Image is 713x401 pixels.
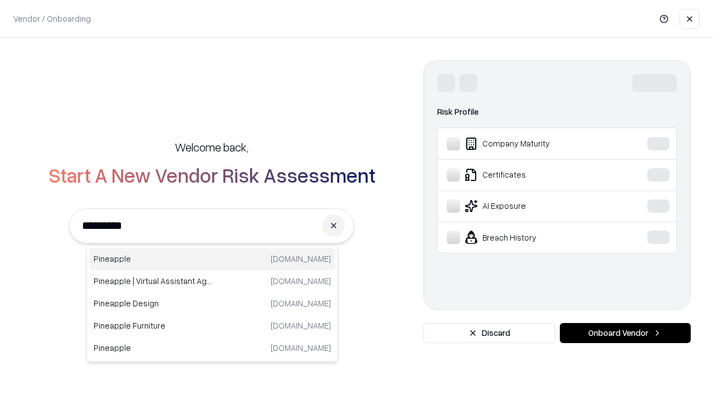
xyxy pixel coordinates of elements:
[437,105,677,119] div: Risk Profile
[13,13,91,25] p: Vendor / Onboarding
[447,199,613,213] div: AI Exposure
[423,323,555,343] button: Discard
[447,137,613,150] div: Company Maturity
[271,342,331,354] p: [DOMAIN_NAME]
[271,253,331,265] p: [DOMAIN_NAME]
[94,253,212,265] p: Pineapple
[271,275,331,287] p: [DOMAIN_NAME]
[94,342,212,354] p: Pineapple
[271,320,331,331] p: [DOMAIN_NAME]
[48,164,375,186] h2: Start A New Vendor Risk Assessment
[86,245,338,362] div: Suggestions
[94,320,212,331] p: Pineapple Furniture
[447,168,613,182] div: Certificates
[94,275,212,287] p: Pineapple | Virtual Assistant Agency
[175,139,248,155] h5: Welcome back,
[271,297,331,309] p: [DOMAIN_NAME]
[447,231,613,244] div: Breach History
[94,297,212,309] p: Pineapple Design
[560,323,691,343] button: Onboard Vendor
